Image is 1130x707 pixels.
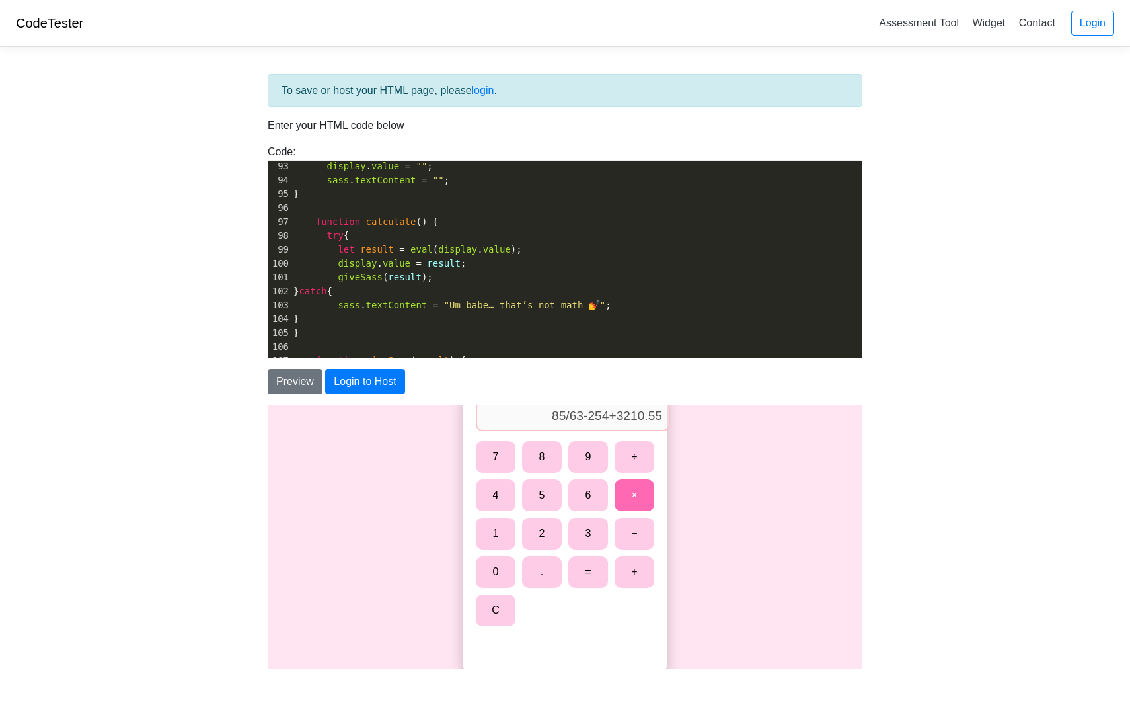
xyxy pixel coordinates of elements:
[268,74,862,107] div: To save or host your HTML page, please .
[316,216,360,227] span: function
[207,36,247,67] button: 7
[472,85,494,96] a: login
[338,272,382,282] span: giveSass
[874,12,964,34] a: Assessment Tool
[268,326,291,340] div: 105
[338,258,377,269] span: display
[268,201,291,215] div: 96
[360,244,394,255] span: result
[207,74,247,106] button: 4
[254,151,293,183] button: .
[410,244,433,255] span: eval
[299,286,326,296] span: catch
[268,159,291,173] div: 93
[316,355,360,366] span: function
[293,188,299,199] span: }
[268,187,291,201] div: 95
[268,173,291,187] div: 94
[967,12,1010,34] a: Widget
[293,175,449,185] span: . ;
[254,112,293,144] button: 2
[16,16,83,30] a: CodeTester
[300,151,340,183] button: =
[268,257,291,270] div: 100
[268,243,291,257] div: 99
[207,112,247,144] button: 1
[293,355,466,366] span: ( ) {
[207,189,247,221] button: C
[258,144,872,358] div: Code:
[1014,12,1061,34] a: Contact
[366,216,416,227] span: calculate
[433,300,438,310] span: =
[399,244,404,255] span: =
[293,300,611,310] span: . ;
[438,244,477,255] span: display
[416,161,428,171] span: ""
[416,355,449,366] span: result
[268,340,291,354] div: 106
[293,161,433,171] span: . ;
[293,244,522,255] span: ( . );
[444,300,606,310] span: "Um babe… that’s not math 💅"
[416,258,421,269] span: =
[293,313,299,324] span: }
[207,151,247,183] button: 0
[427,258,461,269] span: result
[268,229,291,243] div: 98
[268,270,291,284] div: 101
[422,175,427,185] span: =
[433,175,444,185] span: ""
[254,36,293,67] button: 8
[268,354,291,368] div: 107
[300,112,340,144] button: 3
[293,216,438,227] span: () {
[383,258,410,269] span: value
[268,118,862,134] p: Enter your HTML code below
[293,258,466,269] span: . ;
[268,215,291,229] div: 97
[346,112,386,144] button: −
[346,74,386,106] button: ×
[483,244,511,255] span: value
[366,355,410,366] span: giveSass
[254,74,293,106] button: 5
[327,230,344,241] span: try
[338,244,354,255] span: let
[293,230,349,241] span: {
[346,151,386,183] button: +
[293,286,332,296] span: } {
[300,36,340,67] button: 9
[1071,11,1114,36] a: Login
[405,161,410,171] span: =
[327,161,366,171] span: display
[366,300,428,310] span: textContent
[268,312,291,326] div: 104
[300,74,340,106] button: 6
[268,298,291,312] div: 103
[346,36,386,67] button: ÷
[371,161,399,171] span: value
[268,369,322,394] button: Preview
[338,300,360,310] span: sass
[355,175,416,185] span: textContent
[268,284,291,298] div: 102
[325,369,404,394] button: Login to Host
[293,327,299,338] span: }
[293,272,433,282] span: ( );
[388,272,422,282] span: result
[327,175,350,185] span: sass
